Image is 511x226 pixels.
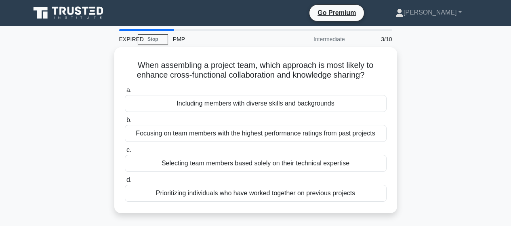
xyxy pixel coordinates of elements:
[313,8,361,18] a: Go Premium
[126,176,132,183] span: d.
[114,31,138,47] div: EXPIRED
[126,116,132,123] span: b.
[350,31,397,47] div: 3/10
[124,60,387,80] h5: When assembling a project team, which approach is most likely to enhance cross-functional collabo...
[138,34,168,44] a: Stop
[125,125,387,142] div: Focusing on team members with the highest performance ratings from past projects
[279,31,350,47] div: Intermediate
[125,95,387,112] div: Including members with diverse skills and backgrounds
[126,87,132,93] span: a.
[126,146,131,153] span: c.
[168,31,279,47] div: PMP
[376,4,481,21] a: [PERSON_NAME]
[125,185,387,202] div: Prioritizing individuals who have worked together on previous projects
[125,155,387,172] div: Selecting team members based solely on their technical expertise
